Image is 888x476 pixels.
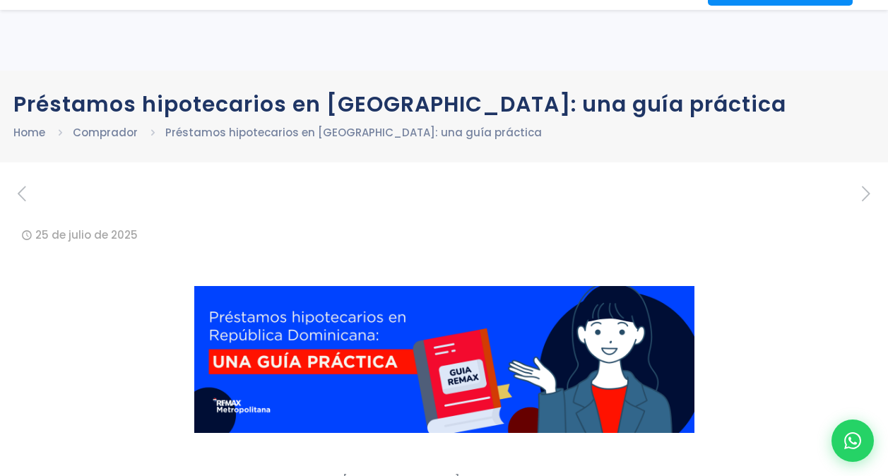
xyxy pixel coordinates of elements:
img: una persona mostrando un libro de guía práctica para adquirir un préstamo hipotecario en rd [194,286,695,433]
h1: Préstamos hipotecarios en [GEOGRAPHIC_DATA]: una guía práctica [13,92,875,117]
time: 25 de julio de 2025 [35,227,138,242]
li: Préstamos hipotecarios en [GEOGRAPHIC_DATA]: una guía práctica [165,124,542,141]
a: next post [858,184,875,205]
a: Comprador [73,125,138,140]
i: previous post [13,182,31,206]
i: next post [858,182,875,206]
a: previous post [13,184,31,205]
a: Home [13,125,45,140]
